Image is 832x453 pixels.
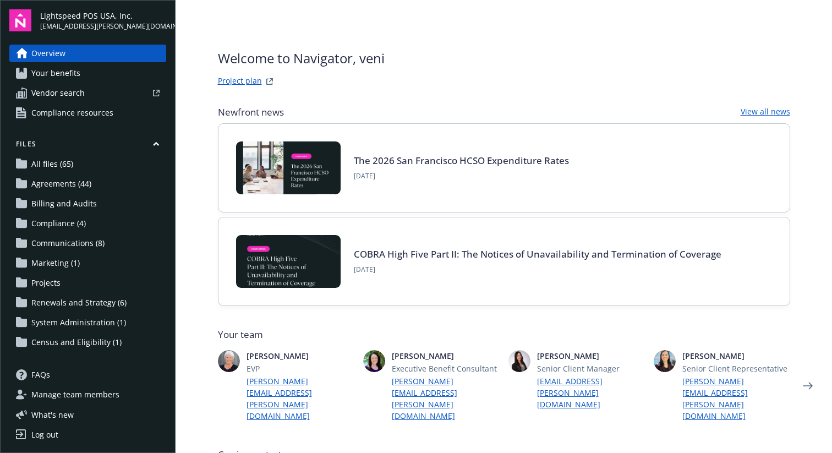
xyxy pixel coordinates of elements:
[9,334,166,351] a: Census and Eligibility (1)
[247,350,354,362] span: [PERSON_NAME]
[9,294,166,312] a: Renewals and Strategy (6)
[31,334,122,351] span: Census and Eligibility (1)
[9,104,166,122] a: Compliance resources
[9,9,31,31] img: navigator-logo.svg
[263,75,276,88] a: projectPlanWebsite
[31,84,85,102] span: Vendor search
[363,350,385,372] img: photo
[9,366,166,384] a: FAQs
[741,106,790,119] a: View all news
[247,363,354,374] span: EVP
[392,363,500,374] span: Executive Benefit Consultant
[682,350,790,362] span: [PERSON_NAME]
[247,375,354,422] a: [PERSON_NAME][EMAIL_ADDRESS][PERSON_NAME][DOMAIN_NAME]
[31,195,97,212] span: Billing and Audits
[354,171,569,181] span: [DATE]
[9,409,91,421] button: What's new
[31,45,65,62] span: Overview
[31,234,105,252] span: Communications (8)
[9,314,166,331] a: System Administration (1)
[9,274,166,292] a: Projects
[31,64,80,82] span: Your benefits
[31,175,91,193] span: Agreements (44)
[31,274,61,292] span: Projects
[682,375,790,422] a: [PERSON_NAME][EMAIL_ADDRESS][PERSON_NAME][DOMAIN_NAME]
[236,141,341,194] img: BLOG+Card Image - Compliance - 2026 SF HCSO Expenditure Rates - 08-26-25.jpg
[31,155,73,173] span: All files (65)
[31,215,86,232] span: Compliance (4)
[31,104,113,122] span: Compliance resources
[392,375,500,422] a: [PERSON_NAME][EMAIL_ADDRESS][PERSON_NAME][DOMAIN_NAME]
[218,75,262,88] a: Project plan
[218,350,240,372] img: photo
[537,350,645,362] span: [PERSON_NAME]
[9,215,166,232] a: Compliance (4)
[682,363,790,374] span: Senior Client Representative
[9,195,166,212] a: Billing and Audits
[31,426,58,444] div: Log out
[9,139,166,153] button: Files
[392,350,500,362] span: [PERSON_NAME]
[218,328,790,341] span: Your team
[9,386,166,403] a: Manage team members
[31,254,80,272] span: Marketing (1)
[9,155,166,173] a: All files (65)
[218,106,284,119] span: Newfront news
[9,234,166,252] a: Communications (8)
[40,10,166,21] span: Lightspeed POS USA, Inc.
[31,314,126,331] span: System Administration (1)
[31,386,119,403] span: Manage team members
[9,64,166,82] a: Your benefits
[40,21,166,31] span: [EMAIL_ADDRESS][PERSON_NAME][DOMAIN_NAME]
[9,84,166,102] a: Vendor search
[31,294,127,312] span: Renewals and Strategy (6)
[9,254,166,272] a: Marketing (1)
[508,350,530,372] img: photo
[537,363,645,374] span: Senior Client Manager
[40,9,166,31] button: Lightspeed POS USA, Inc.[EMAIL_ADDRESS][PERSON_NAME][DOMAIN_NAME]
[799,377,817,395] a: Next
[537,375,645,410] a: [EMAIL_ADDRESS][PERSON_NAME][DOMAIN_NAME]
[354,154,569,167] a: The 2026 San Francisco HCSO Expenditure Rates
[654,350,676,372] img: photo
[31,409,74,421] span: What ' s new
[9,45,166,62] a: Overview
[236,235,341,288] img: BLOG-Card Image - Compliance - COBRA High Five Pt 2 - 08-21-25.jpg
[9,175,166,193] a: Agreements (44)
[354,248,721,260] a: COBRA High Five Part II: The Notices of Unavailability and Termination of Coverage
[218,48,385,68] span: Welcome to Navigator , veni
[31,366,50,384] span: FAQs
[354,265,721,275] span: [DATE]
